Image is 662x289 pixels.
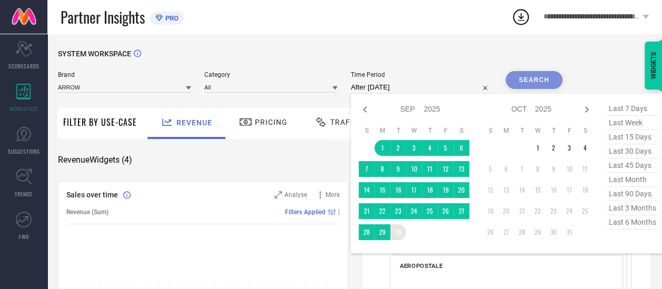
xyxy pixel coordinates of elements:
[422,161,438,177] td: Thu Sep 11 2025
[63,116,137,128] span: Filter By Use-Case
[66,191,118,199] span: Sales over time
[530,161,546,177] td: Wed Oct 08 2025
[374,161,390,177] td: Mon Sep 08 2025
[577,203,593,219] td: Sat Oct 25 2025
[546,126,561,135] th: Thursday
[561,203,577,219] td: Fri Oct 24 2025
[530,224,546,240] td: Wed Oct 29 2025
[438,140,453,156] td: Fri Sep 05 2025
[606,102,659,116] span: last 7 days
[606,187,659,201] span: last 90 days
[359,126,374,135] th: Sunday
[438,161,453,177] td: Fri Sep 12 2025
[577,182,593,198] td: Sat Oct 18 2025
[422,126,438,135] th: Thursday
[19,233,29,241] span: FWD
[546,203,561,219] td: Thu Oct 23 2025
[58,49,131,58] span: SYSTEM WORKSPACE
[514,161,530,177] td: Tue Oct 07 2025
[8,147,40,155] span: SUGGESTIONS
[482,203,498,219] td: Sun Oct 19 2025
[359,161,374,177] td: Sun Sep 07 2025
[390,161,406,177] td: Tue Sep 09 2025
[438,126,453,135] th: Friday
[422,140,438,156] td: Thu Sep 04 2025
[606,201,659,215] span: last 3 months
[546,182,561,198] td: Thu Oct 16 2025
[530,140,546,156] td: Wed Oct 01 2025
[204,71,338,78] span: Category
[530,182,546,198] td: Wed Oct 15 2025
[453,140,469,156] td: Sat Sep 06 2025
[406,182,422,198] td: Wed Sep 17 2025
[58,71,191,78] span: Brand
[406,126,422,135] th: Wednesday
[406,161,422,177] td: Wed Sep 10 2025
[374,224,390,240] td: Mon Sep 29 2025
[498,126,514,135] th: Monday
[176,118,212,127] span: Revenue
[453,126,469,135] th: Saturday
[58,155,132,165] span: Revenue Widgets ( 4 )
[514,182,530,198] td: Tue Oct 14 2025
[255,118,288,126] span: Pricing
[359,182,374,198] td: Sun Sep 14 2025
[606,158,659,173] span: last 45 days
[400,262,443,270] span: AEROPOSTALE
[606,144,659,158] span: last 30 days
[390,182,406,198] td: Tue Sep 16 2025
[15,190,33,198] span: TRENDS
[453,203,469,219] td: Sat Sep 27 2025
[498,161,514,177] td: Mon Oct 06 2025
[285,208,325,216] span: Filters Applied
[330,118,363,126] span: Traffic
[422,182,438,198] td: Thu Sep 18 2025
[580,103,593,116] div: Next month
[374,182,390,198] td: Mon Sep 15 2025
[482,126,498,135] th: Sunday
[511,7,530,26] div: Open download list
[390,126,406,135] th: Tuesday
[606,130,659,144] span: last 15 days
[374,126,390,135] th: Monday
[390,140,406,156] td: Tue Sep 02 2025
[422,203,438,219] td: Thu Sep 25 2025
[359,103,371,116] div: Previous month
[374,203,390,219] td: Mon Sep 22 2025
[606,215,659,230] span: last 6 months
[530,126,546,135] th: Wednesday
[390,203,406,219] td: Tue Sep 23 2025
[530,203,546,219] td: Wed Oct 22 2025
[359,224,374,240] td: Sun Sep 28 2025
[9,105,38,113] span: WORKSPACE
[453,161,469,177] td: Sat Sep 13 2025
[561,182,577,198] td: Fri Oct 17 2025
[482,224,498,240] td: Sun Oct 26 2025
[274,191,282,198] svg: Zoom
[498,182,514,198] td: Mon Oct 13 2025
[8,62,39,70] span: SCORECARDS
[438,203,453,219] td: Fri Sep 26 2025
[514,224,530,240] td: Tue Oct 28 2025
[482,182,498,198] td: Sun Oct 12 2025
[546,161,561,177] td: Thu Oct 09 2025
[351,81,492,94] input: Select time period
[61,6,145,28] span: Partner Insights
[163,14,179,22] span: PRO
[482,161,498,177] td: Sun Oct 05 2025
[606,173,659,187] span: last month
[514,203,530,219] td: Tue Oct 21 2025
[453,182,469,198] td: Sat Sep 20 2025
[406,140,422,156] td: Wed Sep 03 2025
[359,203,374,219] td: Sun Sep 21 2025
[66,208,108,216] span: Revenue (Sum)
[546,140,561,156] td: Thu Oct 02 2025
[406,203,422,219] td: Wed Sep 24 2025
[498,203,514,219] td: Mon Oct 20 2025
[561,161,577,177] td: Fri Oct 10 2025
[374,140,390,156] td: Mon Sep 01 2025
[577,126,593,135] th: Saturday
[438,182,453,198] td: Fri Sep 19 2025
[514,126,530,135] th: Tuesday
[351,71,492,78] span: Time Period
